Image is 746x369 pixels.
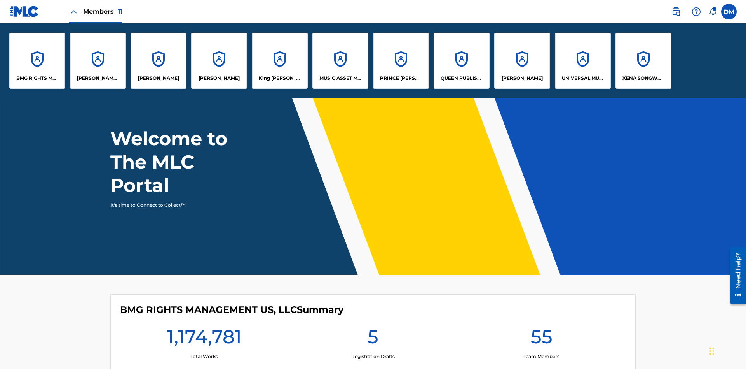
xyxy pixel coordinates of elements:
p: Total Works [190,353,218,360]
p: It's time to Connect to Collect™! [110,202,245,209]
a: AccountsMUSIC ASSET MANAGEMENT (MAM) [312,33,368,89]
p: Team Members [523,353,559,360]
a: Accounts[PERSON_NAME] [494,33,550,89]
a: AccountsBMG RIGHTS MANAGEMENT US, LLC [9,33,65,89]
a: Accounts[PERSON_NAME] [191,33,247,89]
h4: BMG RIGHTS MANAGEMENT US, LLC [120,304,343,316]
a: AccountsKing [PERSON_NAME] [252,33,308,89]
p: ELVIS COSTELLO [138,75,179,82]
a: AccountsUNIVERSAL MUSIC PUB GROUP [555,33,611,89]
p: BMG RIGHTS MANAGEMENT US, LLC [16,75,59,82]
a: Accounts[PERSON_NAME] [131,33,186,89]
img: search [671,7,681,16]
h1: 5 [368,325,378,353]
p: Registration Drafts [351,353,395,360]
div: User Menu [721,4,737,19]
p: King McTesterson [259,75,301,82]
h1: 1,174,781 [167,325,242,353]
a: AccountsPRINCE [PERSON_NAME] [373,33,429,89]
p: MUSIC ASSET MANAGEMENT (MAM) [319,75,362,82]
h1: Welcome to The MLC Portal [110,127,256,197]
a: AccountsXENA SONGWRITER [615,33,671,89]
iframe: Resource Center [724,244,746,308]
a: Accounts[PERSON_NAME] SONGWRITER [70,33,126,89]
span: Members [83,7,122,16]
iframe: Chat Widget [707,332,746,369]
img: MLC Logo [9,6,39,17]
p: PRINCE MCTESTERSON [380,75,422,82]
p: EYAMA MCSINGER [199,75,240,82]
div: Drag [709,339,714,363]
p: UNIVERSAL MUSIC PUB GROUP [562,75,604,82]
p: RONALD MCTESTERSON [502,75,543,82]
p: CLEO SONGWRITER [77,75,119,82]
img: Close [69,7,78,16]
p: QUEEN PUBLISHA [441,75,483,82]
a: Public Search [668,4,684,19]
h1: 55 [531,325,553,353]
div: Help [688,4,704,19]
img: help [692,7,701,16]
div: Notifications [709,8,716,16]
a: AccountsQUEEN PUBLISHA [434,33,490,89]
p: XENA SONGWRITER [622,75,665,82]
span: 11 [118,8,122,15]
